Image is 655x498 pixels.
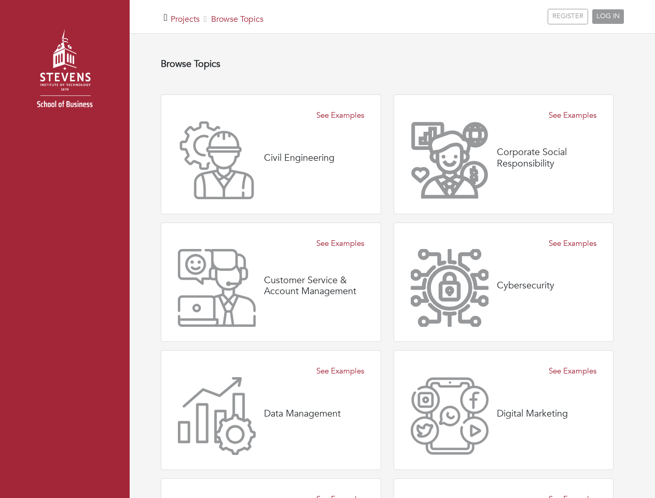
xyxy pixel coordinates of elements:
[592,9,624,24] a: LOG IN
[316,365,364,377] a: See Examples
[497,408,568,420] h4: Digital Marketing
[316,238,364,250] a: See Examples
[264,275,364,297] h4: Customer Service & Account Management
[10,18,119,127] img: stevens_logo.png
[497,280,554,292] h4: Cybersecurity
[211,13,263,25] a: Browse Topics
[316,109,364,121] a: See Examples
[264,153,335,164] h4: Civil Engineering
[264,408,341,420] h4: Data Management
[497,147,597,169] h4: Corporate Social Responsibility
[549,109,596,121] a: See Examples
[161,59,614,70] h4: Browse Topics
[549,365,596,377] a: See Examples
[171,13,200,25] a: Projects
[549,238,596,250] a: See Examples
[548,9,588,24] a: REGISTER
